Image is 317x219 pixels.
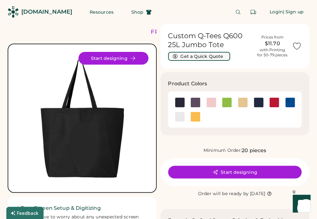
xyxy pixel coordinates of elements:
div: Lime [222,98,232,107]
img: Yellow Swatch Image [191,112,200,122]
img: Black Swatch Image [175,98,185,107]
div: FREE SHIPPING [151,28,205,36]
div: [DATE] [250,191,265,197]
div: $11.70 [257,40,288,47]
div: Natural [238,98,248,107]
div: Red [270,98,279,107]
div: Black [175,98,185,107]
div: Q600 Style Image [16,52,148,185]
img: Navy Swatch Image [254,98,264,107]
button: Resources [82,6,121,18]
img: Royal Swatch Image [286,98,295,107]
img: Natural Swatch Image [238,98,248,107]
div: Prices from [261,35,284,40]
img: Lime Swatch Image [222,98,232,107]
img: Q-Tees Q600 Product Image [16,52,148,185]
button: Retrieve an order [247,6,260,18]
div: White [175,112,185,122]
img: Rendered Logo - Screens [8,6,19,18]
div: Charcoal [191,98,200,107]
div: Minimum Order: [203,147,242,154]
div: Navy [254,98,264,107]
h3: Product Colors [168,80,207,88]
div: Login [270,9,283,15]
img: Red Swatch Image [270,98,279,107]
div: 20 pieces [242,147,266,154]
div: Yellow [191,112,200,122]
iframe: Front Chat [287,190,314,218]
img: Light Pink Swatch Image [207,98,216,107]
div: Order will be ready by [198,191,249,197]
button: Shop [124,6,159,18]
button: Get a Quick Quote [168,52,230,61]
img: Charcoal Swatch Image [191,98,200,107]
img: White Swatch Image [175,112,185,122]
div: [DOMAIN_NAME] [21,8,72,16]
div: | Sign up [283,9,304,15]
div: Light Pink [207,98,216,107]
button: Start designing [168,166,302,179]
h1: Custom Q-Tees Q600 25L Jumbo Tote [168,32,253,49]
span: Shop [131,10,143,14]
div: Royal [286,98,295,107]
button: Search [232,6,245,18]
h2: ✓ Free Screen Setup & Digitizing [15,204,149,212]
div: with Printing for 50-79 pieces [258,47,288,58]
button: Start designing [79,52,148,65]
